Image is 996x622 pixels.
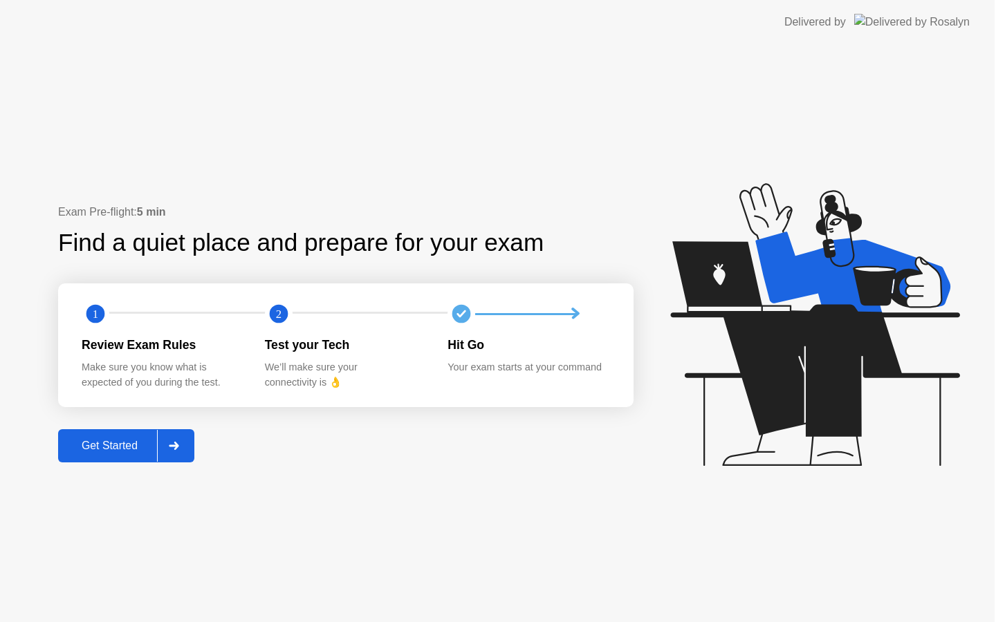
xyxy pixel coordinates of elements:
[276,308,282,321] text: 2
[58,225,546,261] div: Find a quiet place and prepare for your exam
[448,336,609,354] div: Hit Go
[784,14,846,30] div: Delivered by
[265,360,426,390] div: We’ll make sure your connectivity is 👌
[137,206,166,218] b: 5 min
[82,360,243,390] div: Make sure you know what is expected of you during the test.
[854,14,970,30] img: Delivered by Rosalyn
[93,308,98,321] text: 1
[82,336,243,354] div: Review Exam Rules
[62,440,157,452] div: Get Started
[58,204,634,220] div: Exam Pre-flight:
[448,360,609,375] div: Your exam starts at your command
[265,336,426,354] div: Test your Tech
[58,429,194,462] button: Get Started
